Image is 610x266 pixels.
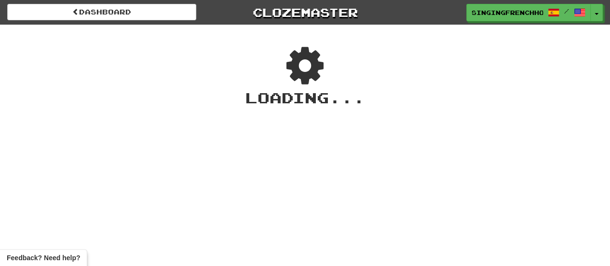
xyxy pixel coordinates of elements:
a: Clozemaster [211,4,400,21]
span: singingfrenchhorn [472,8,543,17]
span: / [564,8,569,14]
span: Open feedback widget [7,253,80,263]
a: Dashboard [7,4,196,20]
a: singingfrenchhorn / [466,4,591,21]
